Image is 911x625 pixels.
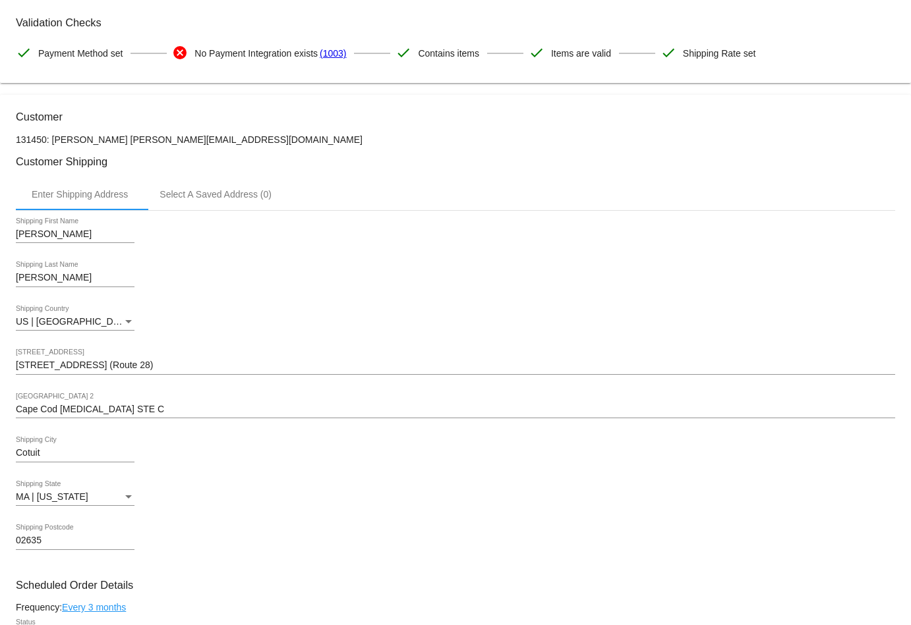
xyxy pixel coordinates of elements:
span: US | [GEOGRAPHIC_DATA] [16,316,132,327]
input: Shipping Last Name [16,273,134,283]
mat-icon: check [16,45,32,61]
h3: Scheduled Order Details [16,579,895,591]
p: 131450: [PERSON_NAME] [PERSON_NAME][EMAIL_ADDRESS][DOMAIN_NAME] [16,134,895,145]
mat-icon: check [529,45,544,61]
span: Payment Method set [38,40,123,67]
input: Shipping Street 2 [16,404,895,415]
mat-select: Shipping State [16,492,134,503]
span: Contains items [418,40,479,67]
a: (1003) [320,40,346,67]
mat-select: Shipping Country [16,317,134,327]
span: MA | [US_STATE] [16,491,88,502]
h3: Customer Shipping [16,155,895,168]
div: Enter Shipping Address [32,189,128,200]
a: Every 3 months [62,602,126,612]
input: Shipping Postcode [16,535,134,546]
span: Shipping Rate set [683,40,756,67]
mat-icon: cancel [172,45,188,61]
input: Shipping City [16,448,134,458]
input: Shipping First Name [16,229,134,240]
span: Items are valid [551,40,611,67]
div: Select A Saved Address (0) [160,189,272,200]
mat-icon: check [396,45,411,61]
mat-icon: check [661,45,676,61]
h3: Customer [16,111,895,123]
h3: Validation Checks [16,16,895,29]
span: No Payment Integration exists [194,40,318,67]
input: Shipping Street 1 [16,360,895,371]
div: Frequency: [16,602,895,612]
